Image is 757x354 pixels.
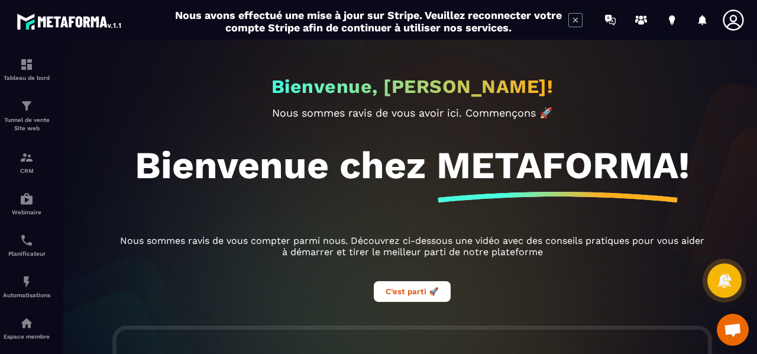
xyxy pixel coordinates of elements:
button: C’est parti 🚀 [374,281,451,302]
img: automations [20,275,34,289]
img: automations [20,316,34,330]
p: Tunnel de vente Site web [3,116,50,133]
h2: Bienvenue, [PERSON_NAME]! [271,75,554,98]
p: Tableau de bord [3,75,50,81]
a: schedulerschedulerPlanificateur [3,224,50,266]
h2: Nous avons effectué une mise à jour sur Stripe. Veuillez reconnecter votre compte Stripe afin de ... [174,9,562,34]
p: Automatisations [3,292,50,298]
img: formation [20,150,34,165]
p: Espace membre [3,333,50,340]
img: formation [20,99,34,113]
p: CRM [3,168,50,174]
a: formationformationTableau de bord [3,49,50,90]
img: formation [20,57,34,72]
a: automationsautomationsAutomatisations [3,266,50,307]
p: Nous sommes ravis de vous compter parmi nous. Découvrez ci-dessous une vidéo avec des conseils pr... [117,235,708,258]
p: Webinaire [3,209,50,215]
img: scheduler [20,233,34,247]
a: automationsautomationsEspace membre [3,307,50,349]
img: automations [20,192,34,206]
h1: Bienvenue chez METAFORMA! [135,143,690,188]
div: Ouvrir le chat [717,314,749,346]
p: Nous sommes ravis de vous avoir ici. Commençons 🚀 [117,107,708,119]
p: Planificateur [3,250,50,257]
a: formationformationTunnel de vente Site web [3,90,50,141]
a: automationsautomationsWebinaire [3,183,50,224]
a: C’est parti 🚀 [374,285,451,297]
a: formationformationCRM [3,141,50,183]
img: logo [17,11,123,32]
